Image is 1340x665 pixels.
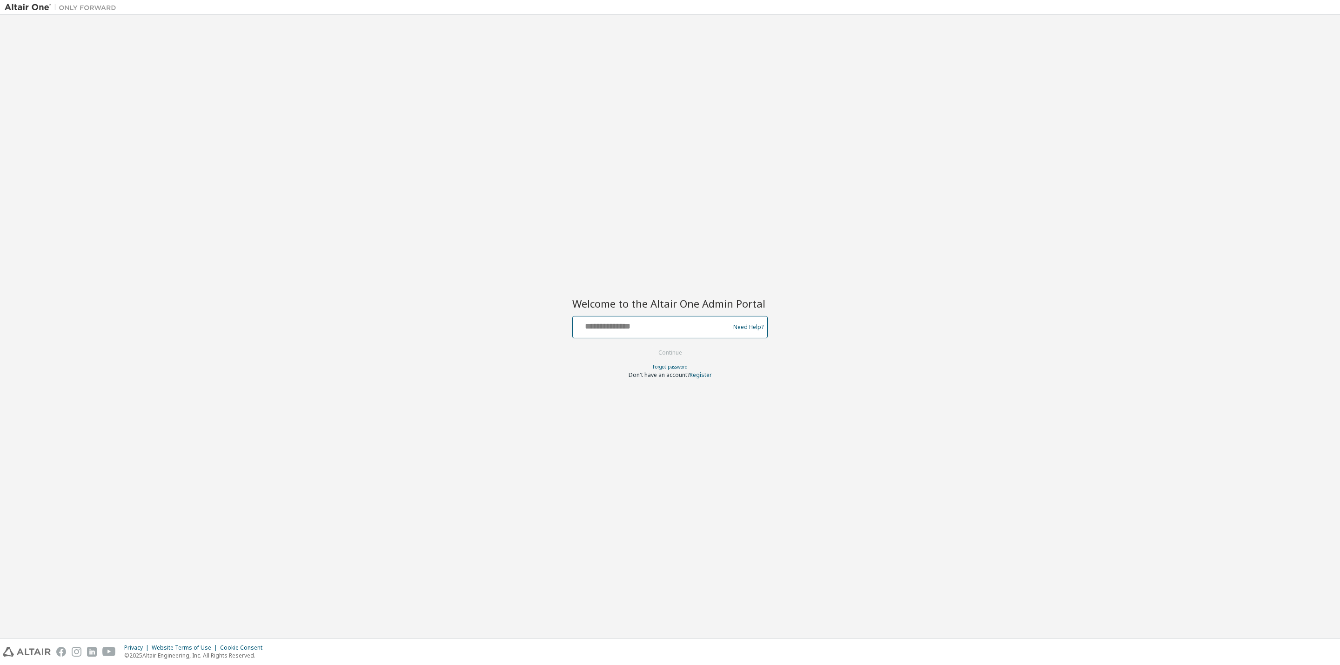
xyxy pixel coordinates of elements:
img: facebook.svg [56,647,66,657]
div: Website Terms of Use [152,644,220,652]
p: © 2025 Altair Engineering, Inc. All Rights Reserved. [124,652,268,659]
img: instagram.svg [72,647,81,657]
a: Register [690,371,712,379]
img: linkedin.svg [87,647,97,657]
h2: Welcome to the Altair One Admin Portal [572,297,768,310]
div: Cookie Consent [220,644,268,652]
div: Privacy [124,644,152,652]
img: Altair One [5,3,121,12]
img: youtube.svg [102,647,116,657]
img: altair_logo.svg [3,647,51,657]
a: Forgot password [653,363,688,370]
span: Don't have an account? [629,371,690,379]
